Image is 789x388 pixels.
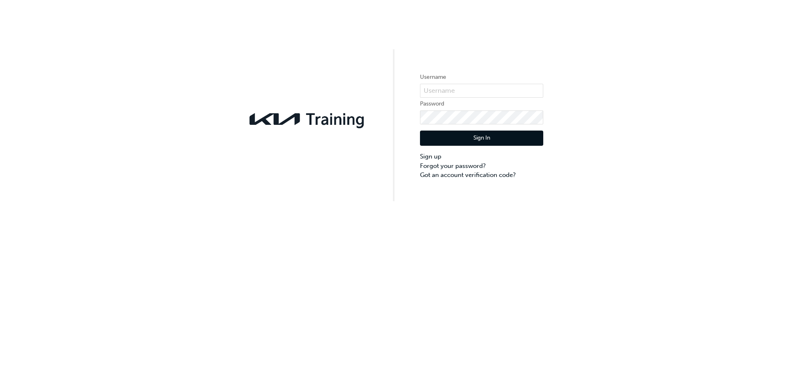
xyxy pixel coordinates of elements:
a: Got an account verification code? [420,170,543,180]
a: Forgot your password? [420,161,543,171]
img: kia-training [246,108,369,130]
label: Password [420,99,543,109]
button: Sign In [420,131,543,146]
a: Sign up [420,152,543,161]
input: Username [420,84,543,98]
label: Username [420,72,543,82]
